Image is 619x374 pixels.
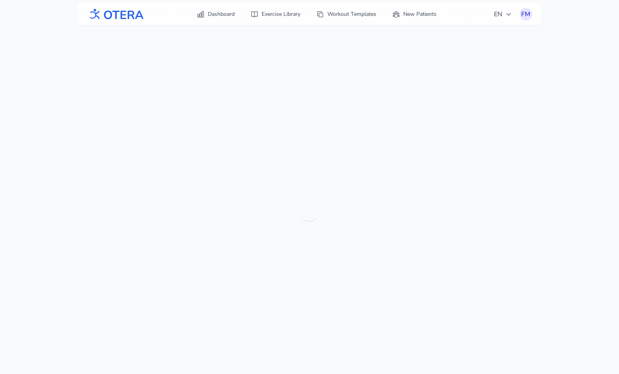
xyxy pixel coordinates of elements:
span: EN [494,10,512,19]
a: Workout Templates [311,7,381,21]
img: OTERA logo [87,6,144,23]
a: Dashboard [192,7,239,21]
button: FM [520,8,532,21]
a: Exercise Library [246,7,305,21]
button: EN [489,6,516,22]
a: New Patients [387,7,441,21]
